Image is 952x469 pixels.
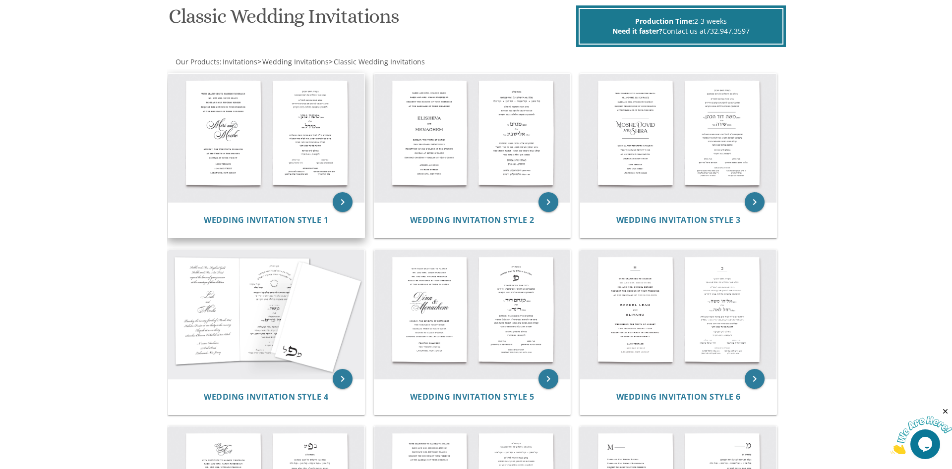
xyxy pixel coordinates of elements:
span: Need it faster? [612,26,662,36]
a: Wedding Invitation Style 6 [616,392,741,402]
span: Production Time: [635,16,694,26]
span: Wedding Invitation Style 5 [410,391,535,402]
span: Wedding Invitation Style 1 [204,214,328,225]
a: keyboard_arrow_right [745,369,765,389]
span: Classic Wedding Invitations [334,57,425,66]
a: keyboard_arrow_right [538,192,558,212]
img: Wedding Invitation Style 4 [168,250,364,379]
img: Wedding Invitation Style 6 [580,250,776,379]
span: Wedding Invitations [262,57,329,66]
span: Wedding Invitation Style 4 [204,391,328,402]
h1: Classic Wedding Invitations [169,5,573,35]
a: Wedding Invitations [261,57,329,66]
a: 732.947.3597 [706,26,750,36]
a: Wedding Invitation Style 5 [410,392,535,402]
a: keyboard_arrow_right [333,369,353,389]
span: Wedding Invitation Style 6 [616,391,741,402]
span: Wedding Invitation Style 2 [410,214,535,225]
iframe: chat widget [891,407,952,454]
span: Wedding Invitation Style 3 [616,214,741,225]
img: Wedding Invitation Style 5 [374,250,571,379]
a: keyboard_arrow_right [333,192,353,212]
a: Invitations [222,57,257,66]
a: Wedding Invitation Style 1 [204,215,328,225]
a: keyboard_arrow_right [538,369,558,389]
a: Wedding Invitation Style 2 [410,215,535,225]
a: Our Products [175,57,220,66]
img: Wedding Invitation Style 3 [580,74,776,203]
a: Classic Wedding Invitations [333,57,425,66]
a: keyboard_arrow_right [745,192,765,212]
img: Wedding Invitation Style 1 [168,74,364,203]
span: > [257,57,329,66]
span: > [329,57,425,66]
a: Wedding Invitation Style 4 [204,392,328,402]
img: Wedding Invitation Style 2 [374,74,571,203]
span: Invitations [223,57,257,66]
div: 2-3 weeks Contact us at [579,8,783,45]
div: : [167,57,476,67]
a: Wedding Invitation Style 3 [616,215,741,225]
